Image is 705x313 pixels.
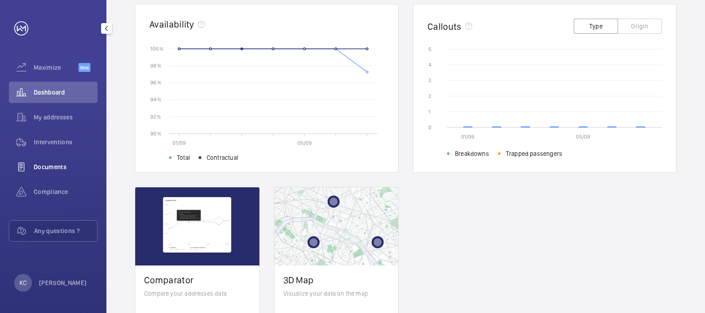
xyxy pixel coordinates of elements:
[177,153,190,162] span: Total
[149,19,194,30] h2: Availability
[150,113,161,119] text: 92 %
[150,79,161,86] text: 96 %
[428,46,431,52] text: 5
[34,162,98,171] span: Documents
[34,187,98,196] span: Compliance
[428,93,431,99] text: 2
[455,149,489,158] span: Breakdowns
[574,19,618,34] button: Type
[172,140,186,146] text: 01/09
[34,138,98,147] span: Interventions
[283,289,390,298] p: Visualize your data on the map
[283,274,390,285] h2: 3D Map
[428,124,431,131] text: 0
[506,149,562,158] span: Trapped passengers
[150,96,161,103] text: 94 %
[428,62,431,68] text: 4
[34,226,97,235] span: Any questions ?
[20,278,27,287] p: KC
[34,113,98,122] span: My addresses
[428,77,431,83] text: 3
[150,130,161,136] text: 90 %
[150,45,164,52] text: 100 %
[576,134,590,140] text: 05/09
[78,63,90,72] span: Beta
[428,109,431,115] text: 1
[298,140,312,146] text: 05/09
[39,278,87,287] p: [PERSON_NAME]
[144,274,251,285] h2: Comparator
[207,153,238,162] span: Contractual
[427,21,462,32] h2: Callouts
[461,134,474,140] text: 01/09
[150,63,161,69] text: 98 %
[144,289,251,298] p: Compare your addresses data
[34,88,98,97] span: Dashboard
[34,63,78,72] span: Maximize
[618,19,662,34] button: Origin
